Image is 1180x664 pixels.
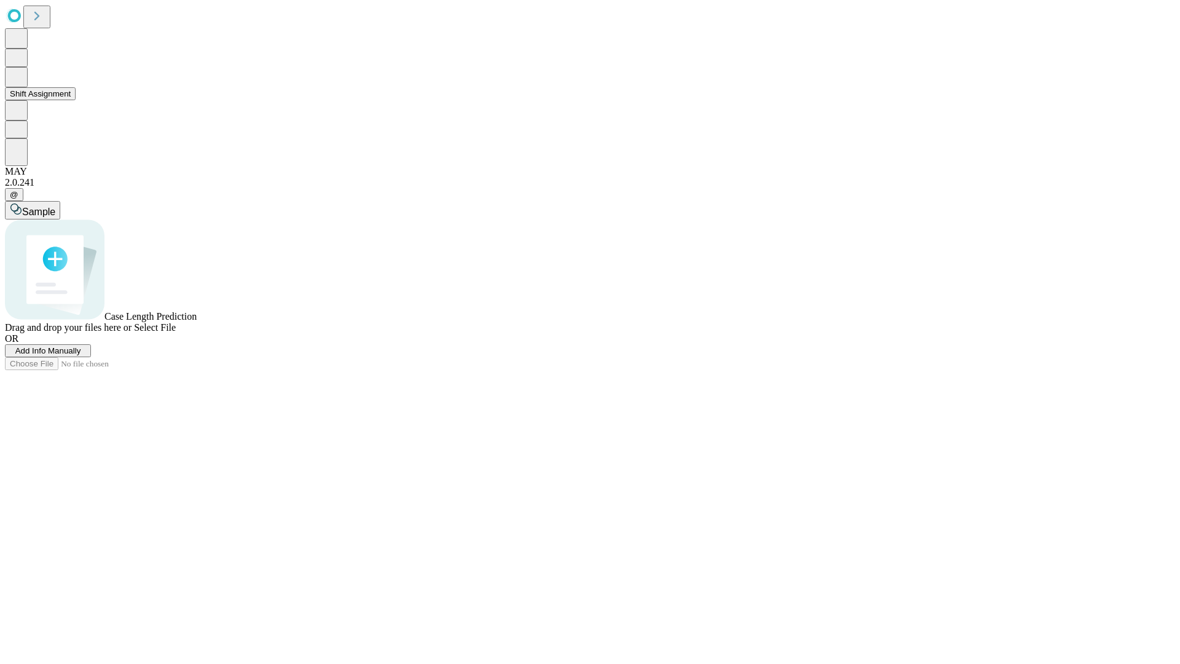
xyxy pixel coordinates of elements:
[134,322,176,333] span: Select File
[5,201,60,219] button: Sample
[5,166,1175,177] div: MAY
[15,346,81,355] span: Add Info Manually
[5,87,76,100] button: Shift Assignment
[10,190,18,199] span: @
[5,322,132,333] span: Drag and drop your files here or
[22,207,55,217] span: Sample
[5,344,91,357] button: Add Info Manually
[104,311,197,322] span: Case Length Prediction
[5,333,18,344] span: OR
[5,177,1175,188] div: 2.0.241
[5,188,23,201] button: @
